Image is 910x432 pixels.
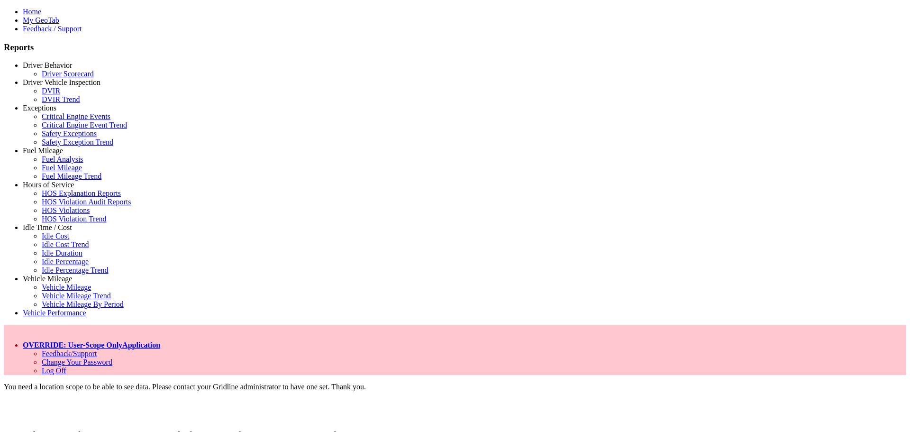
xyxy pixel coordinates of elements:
[4,42,906,53] h3: Reports
[42,138,113,146] a: Safety Exception Trend
[42,358,112,366] a: Change Your Password
[23,25,82,33] a: Feedback / Support
[42,112,110,120] a: Critical Engine Events
[23,309,86,317] a: Vehicle Performance
[42,367,66,375] a: Log Off
[42,349,97,358] a: Feedback/Support
[42,70,94,78] a: Driver Scorecard
[42,198,131,206] a: HOS Violation Audit Reports
[23,78,100,86] a: Driver Vehicle Inspection
[42,249,82,257] a: Idle Duration
[42,155,83,163] a: Fuel Analysis
[42,121,127,129] a: Critical Engine Event Trend
[42,266,108,274] a: Idle Percentage Trend
[42,240,89,248] a: Idle Cost Trend
[42,189,121,197] a: HOS Explanation Reports
[42,257,89,266] a: Idle Percentage
[23,223,72,231] a: Idle Time / Cost
[23,8,41,16] a: Home
[42,283,91,291] a: Vehicle Mileage
[23,104,56,112] a: Exceptions
[42,215,107,223] a: HOS Violation Trend
[23,147,63,155] a: Fuel Mileage
[42,300,124,308] a: Vehicle Mileage By Period
[42,87,60,95] a: DVIR
[42,95,80,103] a: DVIR Trend
[23,16,59,24] a: My GeoTab
[42,164,82,172] a: Fuel Mileage
[42,232,69,240] a: Idle Cost
[23,181,74,189] a: Hours of Service
[42,292,111,300] a: Vehicle Mileage Trend
[23,61,72,69] a: Driver Behavior
[42,129,97,138] a: Safety Exceptions
[42,172,101,180] a: Fuel Mileage Trend
[23,341,160,349] a: OVERRIDE: User-Scope OnlyApplication
[4,383,906,391] div: You need a location scope to be able to see data. Please contact your Gridline administrator to h...
[23,275,72,283] a: Vehicle Mileage
[42,206,90,214] a: HOS Violations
